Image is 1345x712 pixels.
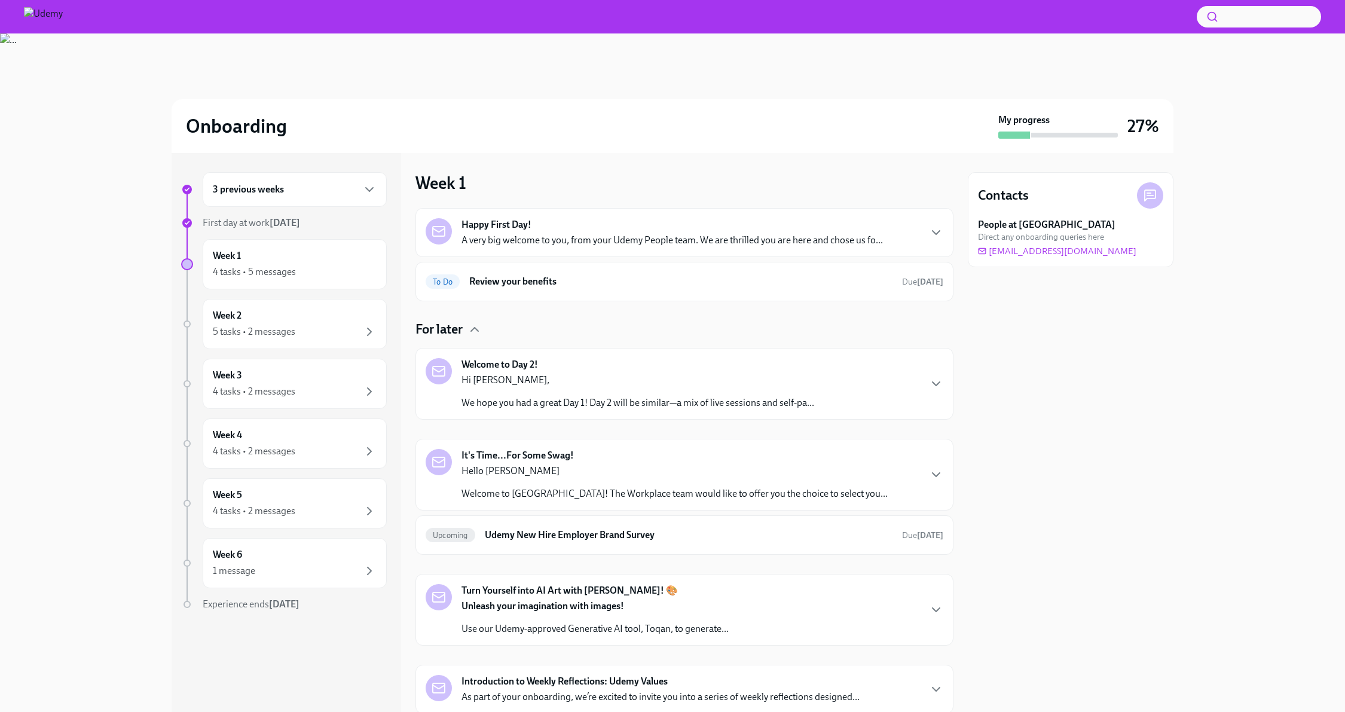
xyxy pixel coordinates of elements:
[461,675,668,688] strong: Introduction to Weekly Reflections: Udemy Values
[461,234,883,247] p: A very big welcome to you, from your Udemy People team. We are thrilled you are here and chose us...
[461,449,574,462] strong: It's Time...For Some Swag!
[213,445,295,458] div: 4 tasks • 2 messages
[213,548,242,561] h6: Week 6
[213,309,242,322] h6: Week 2
[1127,115,1159,137] h3: 27%
[461,218,531,231] strong: Happy First Day!
[203,598,299,610] span: Experience ends
[186,114,287,138] h2: Onboarding
[461,622,729,635] p: Use our Udemy-approved Generative AI tool, Toqan, to generate...
[415,320,463,338] h4: For later
[461,584,678,597] strong: Turn Yourself into AI Art with [PERSON_NAME]! 🎨
[917,530,943,540] strong: [DATE]
[415,320,953,338] div: For later
[213,564,255,577] div: 1 message
[426,525,943,545] a: UpcomingUdemy New Hire Employer Brand SurveyDue[DATE]
[270,217,300,228] strong: [DATE]
[902,530,943,541] span: August 16th, 2025 08:00
[917,277,943,287] strong: [DATE]
[213,429,242,442] h6: Week 4
[415,172,466,194] h3: Week 1
[213,505,295,518] div: 4 tasks • 2 messages
[461,358,538,371] strong: Welcome to Day 2!
[213,325,295,338] div: 5 tasks • 2 messages
[213,183,284,196] h6: 3 previous weeks
[181,239,387,289] a: Week 14 tasks • 5 messages
[461,374,814,387] p: Hi [PERSON_NAME],
[213,265,296,279] div: 4 tasks • 5 messages
[181,216,387,230] a: First day at work[DATE]
[461,690,860,704] p: As part of your onboarding, we’re excited to invite you into a series of weekly reflections desig...
[978,218,1115,231] strong: People at [GEOGRAPHIC_DATA]
[181,418,387,469] a: Week 44 tasks • 2 messages
[213,488,242,502] h6: Week 5
[998,114,1050,127] strong: My progress
[181,478,387,528] a: Week 54 tasks • 2 messages
[24,7,63,26] img: Udemy
[469,275,892,288] h6: Review your benefits
[269,598,299,610] strong: [DATE]
[461,465,888,478] p: Hello [PERSON_NAME]
[978,231,1104,243] span: Direct any onboarding queries here
[181,538,387,588] a: Week 61 message
[203,172,387,207] div: 3 previous weeks
[181,359,387,409] a: Week 34 tasks • 2 messages
[203,217,300,228] span: First day at work
[461,396,814,410] p: We hope you had a great Day 1! Day 2 will be similar—a mix of live sessions and self-pa...
[902,277,943,287] span: Due
[461,487,888,500] p: Welcome to [GEOGRAPHIC_DATA]! The Workplace team would like to offer you the choice to select you...
[902,276,943,288] span: August 21st, 2025 08:00
[426,272,943,291] a: To DoReview your benefitsDue[DATE]
[213,369,242,382] h6: Week 3
[461,600,624,612] strong: Unleash your imagination with images!
[978,187,1029,204] h4: Contacts
[181,299,387,349] a: Week 25 tasks • 2 messages
[485,528,892,542] h6: Udemy New Hire Employer Brand Survey
[978,245,1136,257] a: [EMAIL_ADDRESS][DOMAIN_NAME]
[426,277,460,286] span: To Do
[902,530,943,540] span: Due
[426,531,475,540] span: Upcoming
[213,385,295,398] div: 4 tasks • 2 messages
[213,249,241,262] h6: Week 1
